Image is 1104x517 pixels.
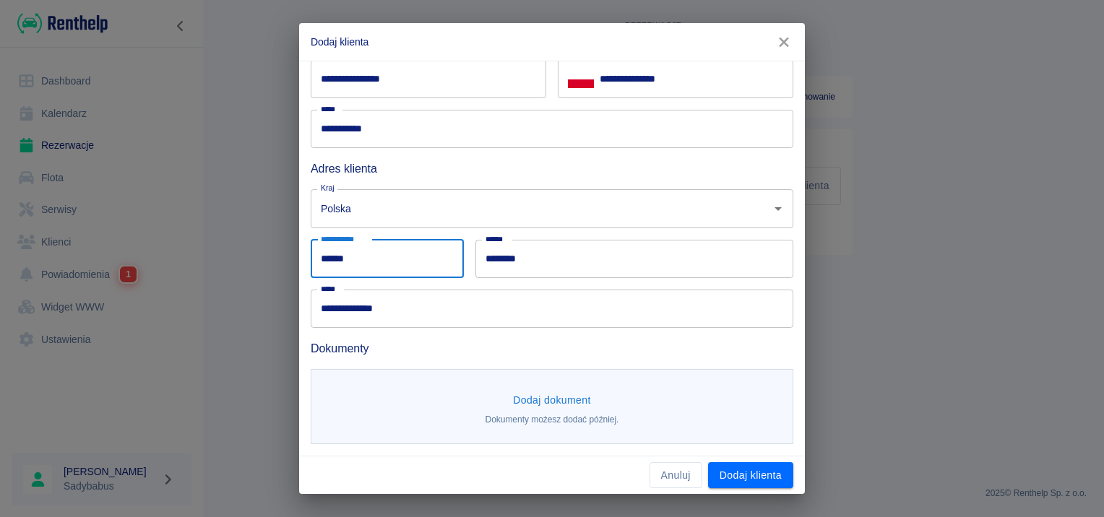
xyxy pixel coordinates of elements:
[486,413,619,426] p: Dokumenty możesz dodać później.
[311,160,793,178] h6: Adres klienta
[299,23,805,61] h2: Dodaj klienta
[507,387,597,414] button: Dodaj dokument
[650,462,702,489] button: Anuluj
[768,199,788,219] button: Otwórz
[568,69,594,90] button: Select country
[708,462,793,489] button: Dodaj klienta
[321,183,335,194] label: Kraj
[311,339,793,357] h6: Dokumenty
